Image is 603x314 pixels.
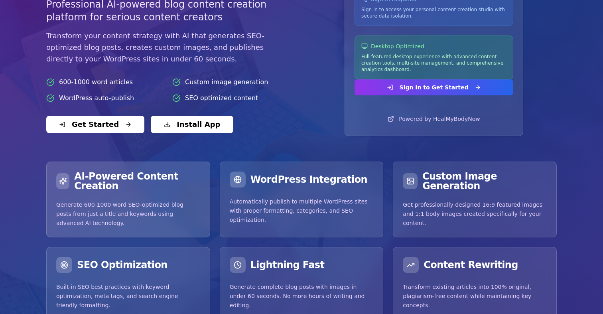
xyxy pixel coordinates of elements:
[403,200,547,227] p: Get professionally designed 16:9 featured images and 1:1 body images created specifically for you...
[361,53,506,73] p: Full-featured desktop experience with advanced content creation tools, multi-site management, and...
[230,172,374,188] div: WordPress Integration
[383,112,485,126] button: Powered by HealMyBodyNow
[185,77,268,87] span: Custom image generation
[56,257,200,273] div: SEO Optimization
[46,116,144,133] button: Get Started
[56,172,200,191] div: AI-Powered Content Creation
[361,6,506,19] p: Sign in to access your personal content creation studio with secure data isolation.
[355,85,513,92] a: Sign In to Get Started
[230,282,374,310] p: Generate complete blog posts with images in under 60 seconds. No more hours of writing and editing.
[371,42,424,50] span: Desktop Optimized
[59,77,133,87] span: 600-1000 word articles
[355,79,513,95] button: Sign In to Get Started
[230,197,374,224] p: Automatically publish to multiple WordPress sites with proper formatting, categories, and SEO opt...
[230,257,374,273] div: Lightning Fast
[151,116,233,133] button: Install App
[185,93,258,103] span: SEO optimized content
[46,30,292,65] p: Transform your content strategy with AI that generates SEO-optimized blog posts, creates custom i...
[59,93,134,103] span: WordPress auto-publish
[403,282,547,310] p: Transform existing articles into 100% original, plagiarism-free content while maintaining key con...
[56,200,200,227] p: Generate 600-1000 word SEO-optimized blog posts from just a title and keywords using advanced AI ...
[403,257,547,273] div: Content Rewriting
[403,172,547,191] div: Custom Image Generation
[56,282,200,310] p: Built-in SEO best practices with keyword optimization, meta tags, and search engine friendly form...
